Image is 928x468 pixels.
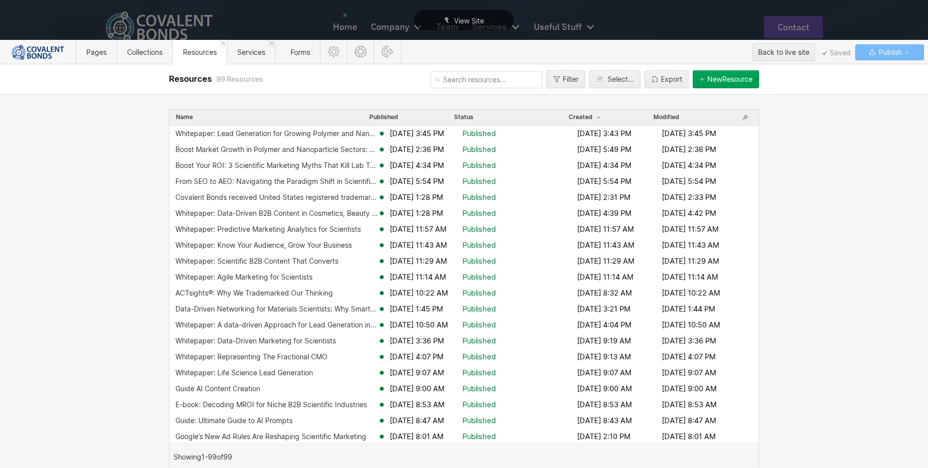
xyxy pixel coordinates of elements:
[390,400,445,410] span: [DATE] 8:53 AM
[175,177,378,185] div: From SEO to AEO: Navigating the Paradigm Shift in Scientific Marketing
[463,432,496,442] span: Published
[546,70,585,88] button: Filter
[662,400,717,410] span: [DATE] 8:53 AM
[390,304,443,314] span: [DATE] 1:45 PM
[463,256,496,266] span: Published
[563,75,579,83] div: Filter
[175,146,378,154] div: Boost Market Growth in Polymer and Nanoparticle Sectors: A Trust-Building Strategy
[577,400,632,410] span: [DATE] 8:53 AM
[390,336,444,346] span: [DATE] 3:36 PM
[390,272,446,282] span: [DATE] 11:14 AM
[463,224,496,234] span: Published
[268,40,275,47] a: Close 'Services' tab
[822,51,851,56] span: Saved
[662,304,715,314] span: [DATE] 1:44 PM
[369,113,398,121] span: Published
[577,192,630,202] span: [DATE] 2:31 PM
[463,240,496,250] span: Published
[662,416,716,426] span: [DATE] 8:47 AM
[390,224,447,234] span: [DATE] 11:57 AM
[175,321,378,329] div: Whitepaper: A data-driven Approach for Lead Generation in Materials Science Markets
[569,113,603,121] span: Created
[855,44,924,60] button: Publish
[390,176,444,186] span: [DATE] 5:54 PM
[183,48,217,56] span: Resources
[662,432,716,442] span: [DATE] 8:01 AM
[369,113,399,122] button: Published
[577,176,631,186] span: [DATE] 5:54 PM
[662,368,716,378] span: [DATE] 9:07 AM
[608,75,634,83] div: Select...
[463,160,496,170] span: Published
[175,289,333,297] div: ACTsights®: Why We Trademarked Our Thinking
[175,193,378,201] div: Covalent Bonds received United States registered trademark protection for ACTsights®
[237,48,265,56] span: Services
[390,432,444,442] span: [DATE] 8:01 AM
[175,385,260,393] div: Guide AI Content Creation
[662,224,719,234] span: [DATE] 11:57 AM
[662,240,719,250] span: [DATE] 11:43 AM
[577,240,634,250] span: [DATE] 11:43 AM
[577,145,631,155] span: [DATE] 5:49 PM
[463,129,496,139] span: Published
[577,320,631,330] span: [DATE] 4:04 PM
[577,336,631,346] span: [DATE] 9:19 AM
[390,352,444,362] span: [DATE] 4:07 PM
[175,305,378,313] div: Data-Driven Networking for Materials Scientists: Why Smarter Connections Matter More Than More Co...
[577,224,634,234] span: [DATE] 11:57 AM
[662,384,717,394] span: [DATE] 9:00 AM
[8,44,68,60] img: 628286f817e1fbf1301ffa5e_CB%20Login.png
[877,45,902,60] span: Publish
[661,75,682,83] div: Export
[127,48,162,56] span: Collections
[390,129,444,139] span: [DATE] 3:45 PM
[390,416,444,426] span: [DATE] 8:47 AM
[463,336,496,346] span: Published
[644,70,689,88] button: Export
[175,257,338,265] div: Whitepaper: Scientific B2B Content That Converts
[707,75,753,83] div: New Resource
[758,45,809,60] div: Back to live site
[463,145,496,155] span: Published
[390,145,444,155] span: [DATE] 2:36 PM
[463,416,496,426] span: Published
[169,74,214,84] span: Resources
[454,16,484,25] span: View Site
[175,417,293,425] div: Guide: Ultimate Guide to AI Prompts
[463,304,496,314] span: Published
[577,256,634,266] span: [DATE] 11:29 AM
[463,320,496,330] span: Published
[662,320,720,330] span: [DATE] 10:50 AM
[463,192,496,202] span: Published
[175,337,336,345] div: Whitepaper: Data-Driven Marketing for Scientists
[390,240,447,250] span: [DATE] 11:43 AM
[463,208,496,218] span: Published
[390,368,444,378] span: [DATE] 9:07 AM
[577,208,631,218] span: [DATE] 4:39 PM
[577,304,630,314] span: [DATE] 3:21 PM
[175,130,378,138] div: Whitepaper: Lead Generation for Growing Polymer and Nanoparticle Market
[577,288,632,298] span: [DATE] 8:32 AM
[454,113,473,121] div: Status
[454,113,474,122] button: Status
[390,192,443,202] span: [DATE] 1:28 PM
[662,288,720,298] span: [DATE] 10:22 AM
[463,368,496,378] span: Published
[216,75,263,83] span: 99 Resources
[390,320,448,330] span: [DATE] 10:50 AM
[463,272,496,282] span: Published
[463,352,496,362] span: Published
[175,161,378,169] div: Boost Your ROI: 3 Scientific Marketing Myths That Kill Lab Trust with Cosmetics & Personal Care B...
[175,241,352,249] div: Whitepaper: Know Your Audience, Grow Your Business
[653,113,680,122] button: Modified
[662,272,718,282] span: [DATE] 11:14 AM
[220,40,227,47] a: Close 'Resources' tab
[463,400,496,410] span: Published
[662,176,716,186] span: [DATE] 5:54 PM
[291,48,310,56] span: Forms
[577,129,631,139] span: [DATE] 3:43 PM
[175,209,378,217] div: Whitepaper: Data-Driven B2B Content in Cosmetics, Beauty & Personal Care
[653,113,679,121] span: Modified
[662,256,719,266] span: [DATE] 11:29 AM
[175,433,366,441] div: Google’s New Ad Rules Are Reshaping Scientific Marketing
